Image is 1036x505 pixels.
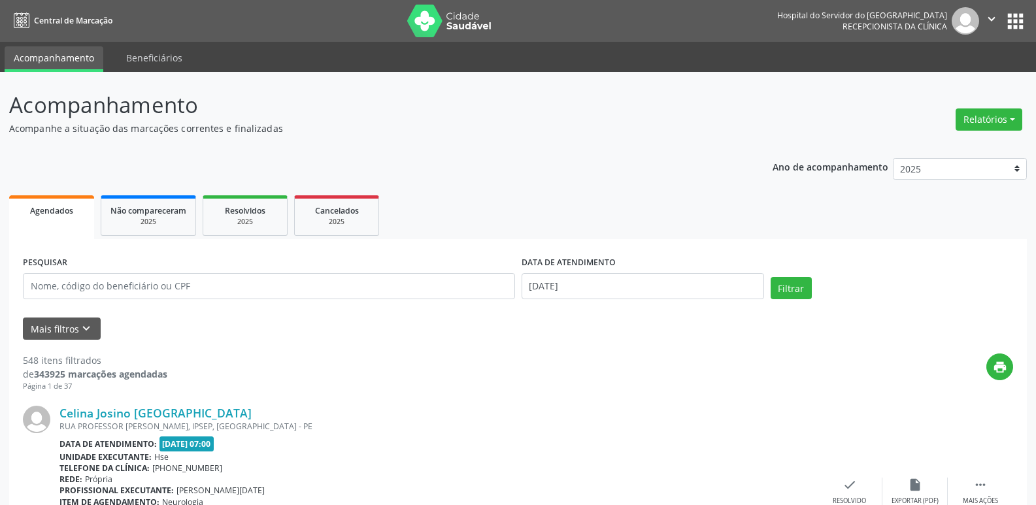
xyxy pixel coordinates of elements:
p: Ano de acompanhamento [773,158,888,174]
span: [DATE] 07:00 [159,436,214,451]
a: Acompanhamento [5,46,103,72]
i: insert_drive_file [908,478,922,492]
div: Hospital do Servidor do [GEOGRAPHIC_DATA] [777,10,947,21]
div: 2025 [212,217,278,227]
div: RUA PROFESSOR [PERSON_NAME], IPSEP, [GEOGRAPHIC_DATA] - PE [59,421,817,432]
span: Não compareceram [110,205,186,216]
strong: 343925 marcações agendadas [34,368,167,380]
div: 548 itens filtrados [23,353,167,367]
img: img [23,406,50,433]
i:  [973,478,988,492]
div: Página 1 de 37 [23,381,167,392]
a: Central de Marcação [9,10,112,31]
i:  [984,12,999,26]
a: Beneficiários [117,46,192,69]
b: Profissional executante: [59,485,174,496]
img: img [952,7,979,35]
b: Data de atendimento: [59,438,157,449]
p: Acompanhe a situação das marcações correntes e finalizadas [9,122,722,135]
div: 2025 [110,217,186,227]
span: Agendados [30,205,73,216]
span: Cancelados [315,205,359,216]
b: Rede: [59,474,82,485]
label: DATA DE ATENDIMENTO [522,253,616,273]
input: Selecione um intervalo [522,273,764,299]
span: Resolvidos [225,205,265,216]
div: 2025 [304,217,369,227]
button: apps [1004,10,1027,33]
b: Unidade executante: [59,451,152,463]
button: print [986,353,1013,380]
button: Filtrar [771,277,812,299]
input: Nome, código do beneficiário ou CPF [23,273,515,299]
span: [PHONE_NUMBER] [152,463,222,474]
i: keyboard_arrow_down [79,321,93,336]
a: Celina Josino [GEOGRAPHIC_DATA] [59,406,252,420]
button:  [979,7,1004,35]
p: Acompanhamento [9,89,722,122]
i: check [843,478,857,492]
label: PESQUISAR [23,253,67,273]
button: Relatórios [956,108,1022,131]
button: Mais filtroskeyboard_arrow_down [23,318,101,340]
span: [PERSON_NAME][DATE] [176,485,265,496]
div: de [23,367,167,381]
b: Telefone da clínica: [59,463,150,474]
span: Central de Marcação [34,15,112,26]
span: Recepcionista da clínica [843,21,947,32]
span: Própria [85,474,112,485]
span: Hse [154,451,169,463]
i: print [993,360,1007,374]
